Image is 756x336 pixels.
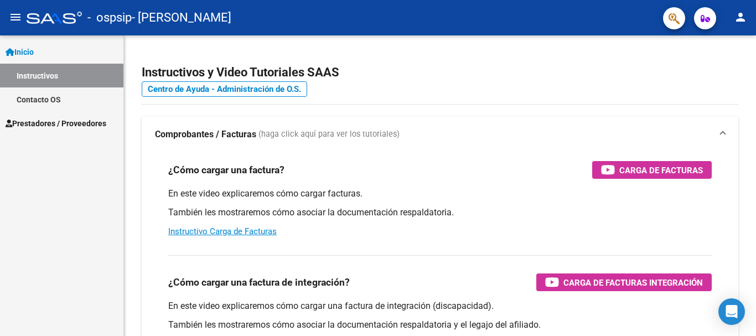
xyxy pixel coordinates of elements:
p: En este video explicaremos cómo cargar facturas. [168,188,712,200]
mat-expansion-panel-header: Comprobantes / Facturas (haga click aquí para ver los tutoriales) [142,117,738,152]
strong: Comprobantes / Facturas [155,128,256,141]
span: Inicio [6,46,34,58]
p: También les mostraremos cómo asociar la documentación respaldatoria. [168,206,712,219]
a: Centro de Ayuda - Administración de O.S. [142,81,307,97]
span: Prestadores / Proveedores [6,117,106,130]
a: Instructivo Carga de Facturas [168,226,277,236]
button: Carga de Facturas Integración [536,273,712,291]
span: Carga de Facturas Integración [563,276,703,290]
p: En este video explicaremos cómo cargar una factura de integración (discapacidad). [168,300,712,312]
div: Open Intercom Messenger [718,298,745,325]
button: Carga de Facturas [592,161,712,179]
h2: Instructivos y Video Tutoriales SAAS [142,62,738,83]
span: - ospsip [87,6,132,30]
p: También les mostraremos cómo asociar la documentación respaldatoria y el legajo del afiliado. [168,319,712,331]
mat-icon: person [734,11,747,24]
span: - [PERSON_NAME] [132,6,231,30]
span: (haga click aquí para ver los tutoriales) [258,128,400,141]
h3: ¿Cómo cargar una factura? [168,162,284,178]
mat-icon: menu [9,11,22,24]
h3: ¿Cómo cargar una factura de integración? [168,275,350,290]
span: Carga de Facturas [619,163,703,177]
